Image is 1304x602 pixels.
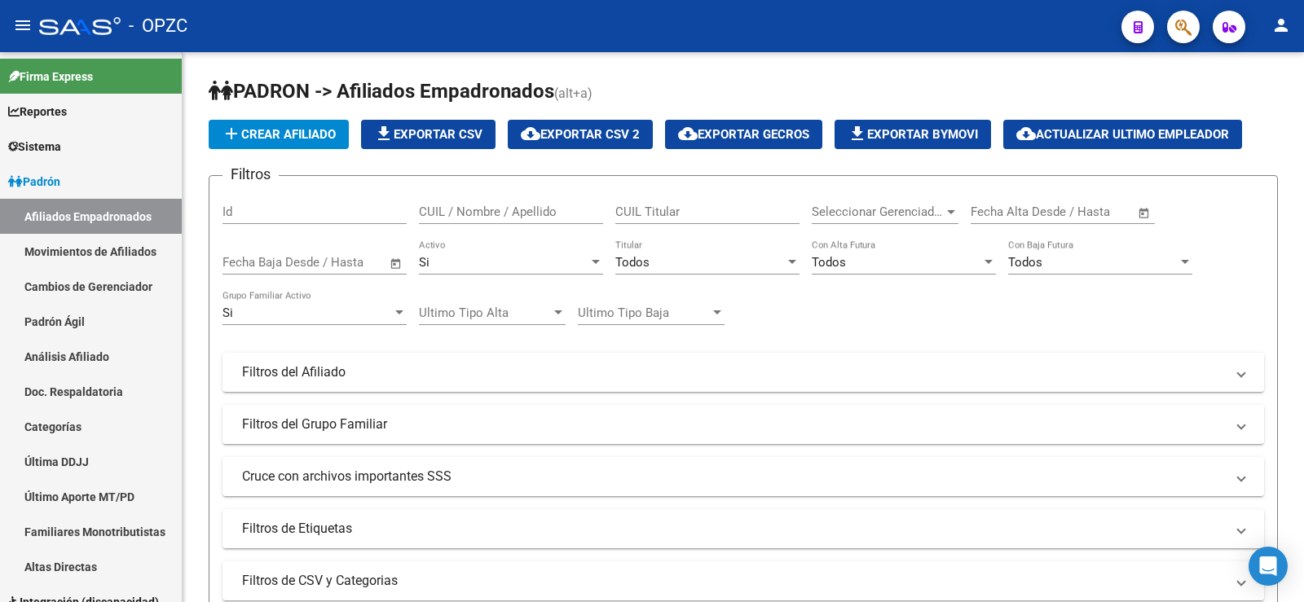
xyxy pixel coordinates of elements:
button: Exportar CSV 2 [508,120,653,149]
mat-icon: cloud_download [521,124,540,143]
mat-panel-title: Filtros del Grupo Familiar [242,415,1225,433]
span: Seleccionar Gerenciador [812,204,944,219]
span: Si [222,305,233,320]
span: - OPZC [129,8,187,44]
span: Crear Afiliado [222,127,336,142]
mat-icon: cloud_download [678,124,698,143]
button: Exportar CSV [361,120,496,149]
span: Reportes [8,103,67,121]
mat-panel-title: Filtros de CSV y Categorias [242,572,1225,590]
mat-icon: add [222,124,241,143]
mat-expansion-panel-header: Filtros del Afiliado [222,353,1264,392]
mat-expansion-panel-header: Filtros del Grupo Familiar [222,405,1264,444]
span: Sistema [8,138,61,156]
span: Firma Express [8,68,93,86]
button: Exportar GECROS [665,120,822,149]
input: End date [1038,204,1117,219]
input: Start date [222,255,275,270]
input: Start date [971,204,1024,219]
h3: Filtros [222,163,279,186]
button: Actualizar ultimo Empleador [1003,120,1242,149]
span: Exportar CSV 2 [521,127,640,142]
mat-icon: person [1271,15,1291,35]
span: (alt+a) [554,86,593,101]
mat-expansion-panel-header: Filtros de Etiquetas [222,509,1264,548]
span: Exportar GECROS [678,127,809,142]
button: Open calendar [1135,204,1154,222]
mat-panel-title: Filtros de Etiquetas [242,520,1225,538]
mat-icon: file_download [374,124,394,143]
button: Open calendar [387,254,406,273]
div: Open Intercom Messenger [1249,547,1288,586]
span: Ultimo Tipo Alta [419,305,551,320]
mat-expansion-panel-header: Filtros de CSV y Categorias [222,561,1264,600]
mat-panel-title: Filtros del Afiliado [242,363,1225,381]
mat-icon: cloud_download [1016,124,1036,143]
span: Exportar Bymovi [848,127,978,142]
input: End date [290,255,369,270]
mat-icon: file_download [848,124,867,143]
button: Exportar Bymovi [835,120,991,149]
button: Crear Afiliado [209,120,349,149]
span: Ultimo Tipo Baja [578,305,710,320]
span: Todos [615,255,650,270]
mat-icon: menu [13,15,33,35]
span: PADRON -> Afiliados Empadronados [209,80,554,103]
mat-panel-title: Cruce con archivos importantes SSS [242,468,1225,486]
span: Exportar CSV [374,127,482,142]
span: Todos [1008,255,1042,270]
span: Actualizar ultimo Empleador [1016,127,1229,142]
span: Padrón [8,173,60,191]
span: Si [419,255,430,270]
mat-expansion-panel-header: Cruce con archivos importantes SSS [222,457,1264,496]
span: Todos [812,255,846,270]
